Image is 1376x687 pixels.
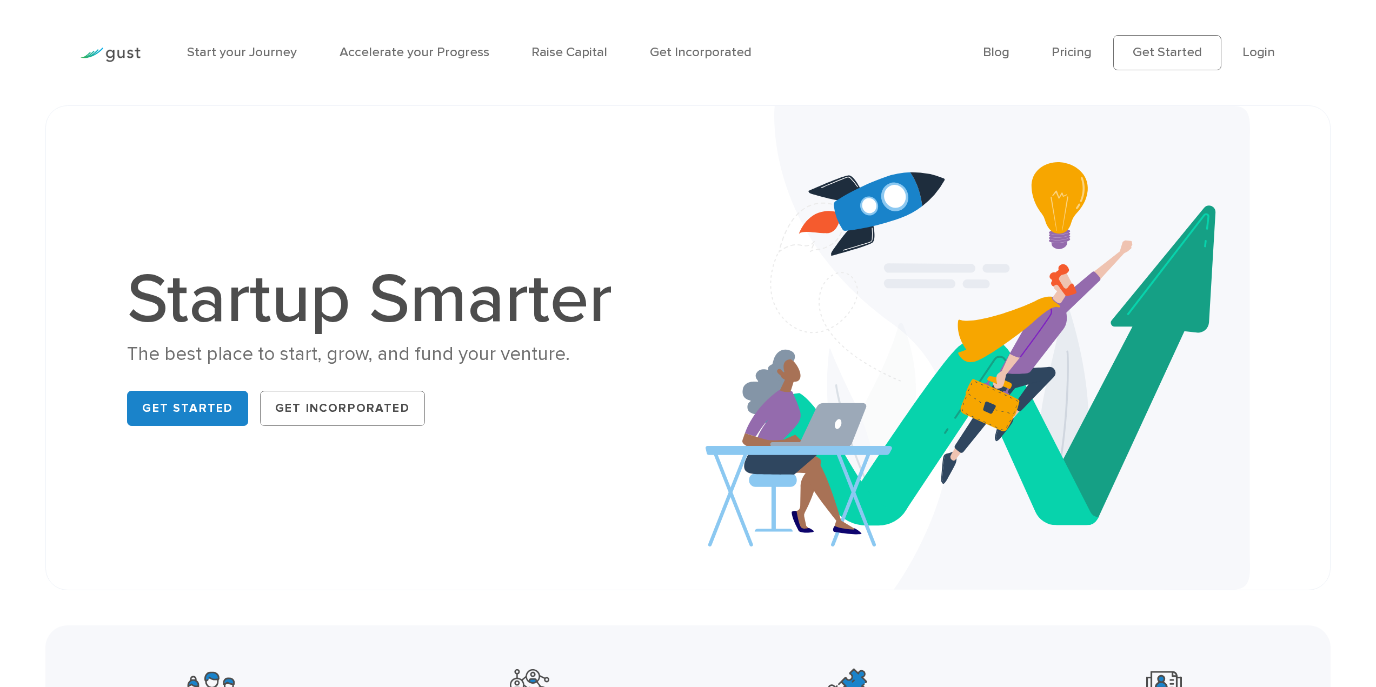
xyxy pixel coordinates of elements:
div: The best place to start, grow, and fund your venture. [127,342,632,367]
a: Get Incorporated [260,391,425,426]
a: Login [1242,44,1275,60]
a: Get Started [127,391,248,426]
a: Get Incorporated [650,44,752,60]
a: Get Started [1113,35,1221,70]
a: Raise Capital [531,44,607,60]
img: Gust Logo [80,48,141,62]
a: Blog [983,44,1009,60]
h1: Startup Smarter [127,264,632,335]
a: Pricing [1052,44,1092,60]
img: Startup Smarter Hero [706,106,1250,590]
a: Start your Journey [187,44,297,60]
a: Accelerate your Progress [340,44,489,60]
